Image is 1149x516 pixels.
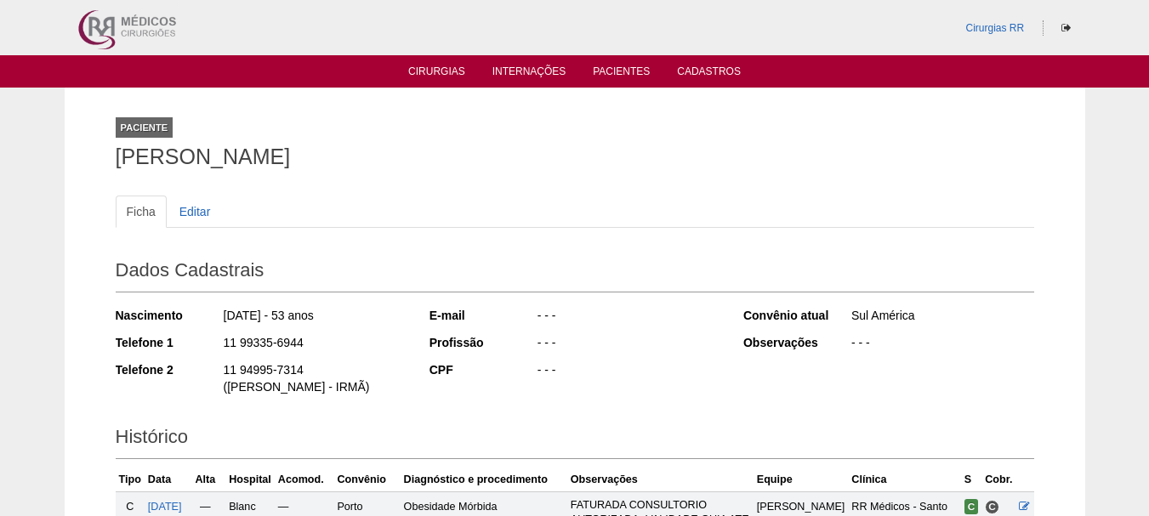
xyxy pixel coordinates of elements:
div: Telefone 1 [116,334,222,351]
th: Alta [185,468,226,492]
div: CPF [429,361,536,378]
h2: Dados Cadastrais [116,253,1034,292]
th: Convênio [333,468,400,492]
a: Cirurgias RR [965,22,1024,34]
a: Internações [492,65,566,82]
th: Data [145,468,185,492]
div: C [119,498,141,515]
div: Convênio atual [743,307,850,324]
h2: Histórico [116,420,1034,459]
i: Sair [1061,23,1071,33]
div: Sul América [850,307,1034,328]
th: Cobr. [981,468,1015,492]
a: Cirurgias [408,65,465,82]
th: Clínica [848,468,960,492]
th: S [961,468,982,492]
span: Confirmada [964,499,979,514]
div: - - - [536,361,720,383]
div: - - - [850,334,1034,355]
div: Profissão [429,334,536,351]
div: Observações [743,334,850,351]
div: Telefone 2 [116,361,222,378]
a: Ficha [116,196,167,228]
th: Hospital [225,468,275,492]
div: - - - [536,334,720,355]
th: Diagnóstico e procedimento [401,468,567,492]
div: [DATE] - 53 anos [222,307,407,328]
div: Paciente [116,117,173,138]
div: - - - [536,307,720,328]
a: Cadastros [677,65,741,82]
span: Consultório [985,500,999,514]
th: Observações [567,468,754,492]
div: E-mail [429,307,536,324]
th: Acomod. [275,468,334,492]
a: Pacientes [593,65,650,82]
a: Editar [168,196,222,228]
th: Tipo [116,468,145,492]
a: [DATE] [148,501,182,513]
h1: [PERSON_NAME] [116,146,1034,167]
div: 11 94995-7314 ([PERSON_NAME] - IRMÃ) [222,361,407,400]
div: 11 99335-6944 [222,334,407,355]
th: Equipe [754,468,849,492]
div: Nascimento [116,307,222,324]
